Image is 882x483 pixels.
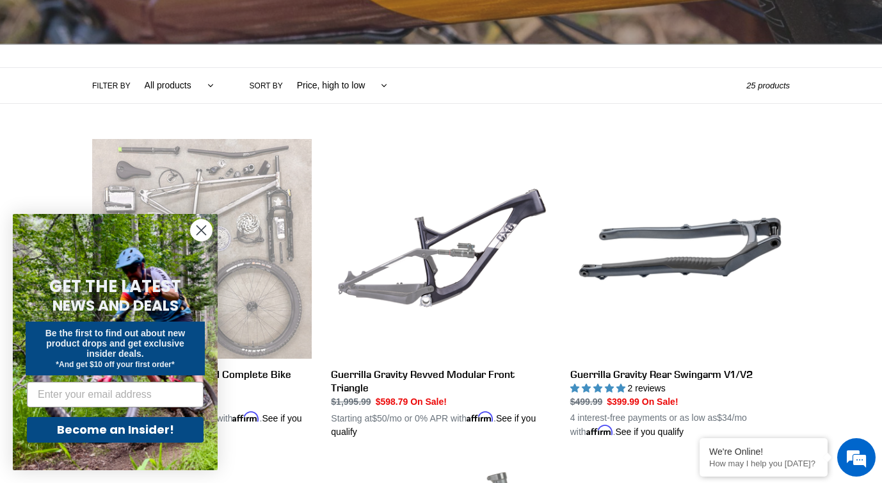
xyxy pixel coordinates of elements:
[709,446,818,457] div: We're Online!
[92,80,131,92] label: Filter by
[709,459,818,468] p: How may I help you today?
[45,328,186,359] span: Be the first to find out about new product drops and get exclusive insider deals.
[52,295,179,316] span: NEWS AND DEALS
[27,382,204,407] input: Enter your email address
[56,360,174,369] span: *And get $10 off your first order*
[27,417,204,443] button: Become an Insider!
[190,219,212,241] button: Close dialog
[250,80,283,92] label: Sort by
[49,275,181,298] span: GET THE LATEST
[746,81,790,90] span: 25 products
